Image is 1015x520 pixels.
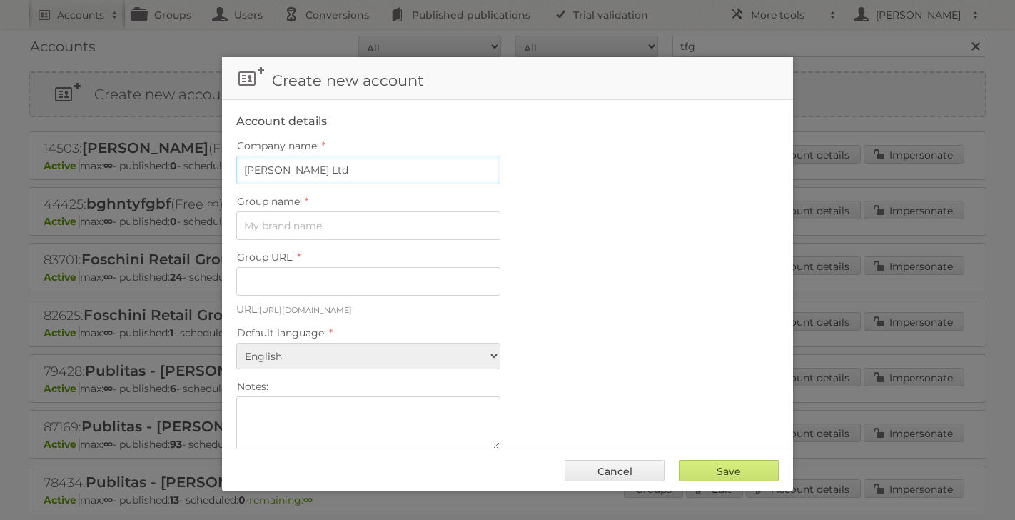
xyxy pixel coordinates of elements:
h1: Create new account [222,57,793,100]
span: Group name: [237,195,302,208]
input: My brand name [236,211,500,240]
span: Group URL: [237,251,294,264]
span: Notes: [237,380,268,393]
input: Save [679,460,779,481]
small: [URL][DOMAIN_NAME] [259,305,352,315]
legend: Account details [236,114,327,128]
a: Cancel [565,460,665,481]
span: Company name: [237,139,319,152]
p: URL: [236,303,779,316]
span: Default language: [237,326,326,339]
